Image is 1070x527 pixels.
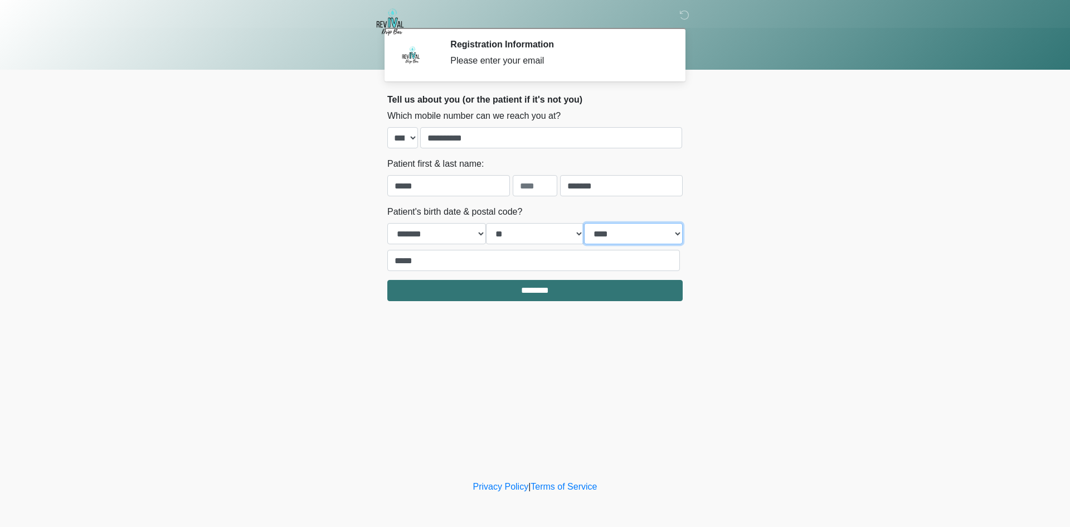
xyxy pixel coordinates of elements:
label: Patient first & last name: [387,157,484,171]
a: | [528,482,531,491]
img: Agent Avatar [396,39,429,72]
div: Please enter your email [450,54,666,67]
a: Privacy Policy [473,482,529,491]
label: Which mobile number can we reach you at? [387,109,561,123]
img: Revival Drip Bar Logo [376,8,404,36]
a: Terms of Service [531,482,597,491]
label: Patient's birth date & postal code? [387,205,522,219]
h2: Tell us about you (or the patient if it's not you) [387,94,683,105]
